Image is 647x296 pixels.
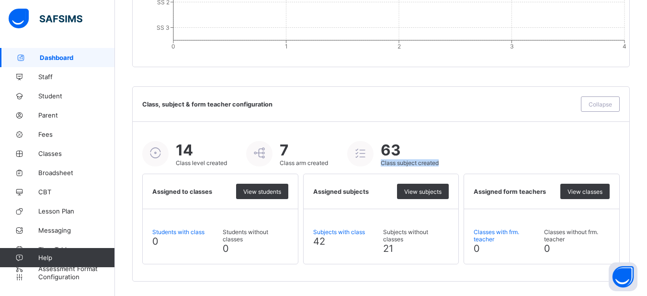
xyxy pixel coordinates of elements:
span: 21 [383,243,393,254]
span: 42 [313,236,325,247]
span: Assigned to classes [152,188,231,195]
span: 0 [544,243,550,254]
span: 7 [280,141,328,159]
span: Class subject created [381,159,439,166]
span: Students with class [152,228,218,236]
span: Students without classes [223,228,288,243]
tspan: 0 [171,43,175,50]
tspan: 3 [510,43,514,50]
span: Class arm created [280,159,328,166]
tspan: SS 3 [157,24,170,31]
span: Classes [38,150,115,157]
span: Messaging [38,226,115,234]
tspan: 1 [285,43,288,50]
span: Time Table [38,246,115,253]
span: Classes without frm. teacher [544,228,610,243]
span: View students [243,188,281,195]
img: safsims [9,9,82,29]
span: 63 [381,141,439,159]
span: Parent [38,111,115,119]
span: View subjects [404,188,442,195]
tspan: 2 [397,43,401,50]
span: Class level created [176,159,227,166]
span: Collapse [589,101,612,108]
span: 0 [152,236,159,247]
span: Fees [38,130,115,138]
span: Subjects with class [313,228,379,236]
span: Staff [38,73,115,81]
button: Open asap [609,262,637,291]
span: Assigned subjects [313,188,393,195]
tspan: 4 [623,43,626,50]
span: 0 [223,243,229,254]
span: Classes with frm. teacher [474,228,539,243]
span: Configuration [38,273,114,281]
span: Help [38,254,114,261]
span: Subjects without classes [383,228,449,243]
span: 0 [474,243,480,254]
span: Class, subject & form teacher configuration [142,101,576,108]
span: 14 [176,141,227,159]
span: Lesson Plan [38,207,115,215]
span: CBT [38,188,115,196]
span: Student [38,92,115,100]
span: View classes [568,188,602,195]
span: Assigned form teachers [474,188,556,195]
span: Broadsheet [38,169,115,177]
span: Dashboard [40,54,115,61]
